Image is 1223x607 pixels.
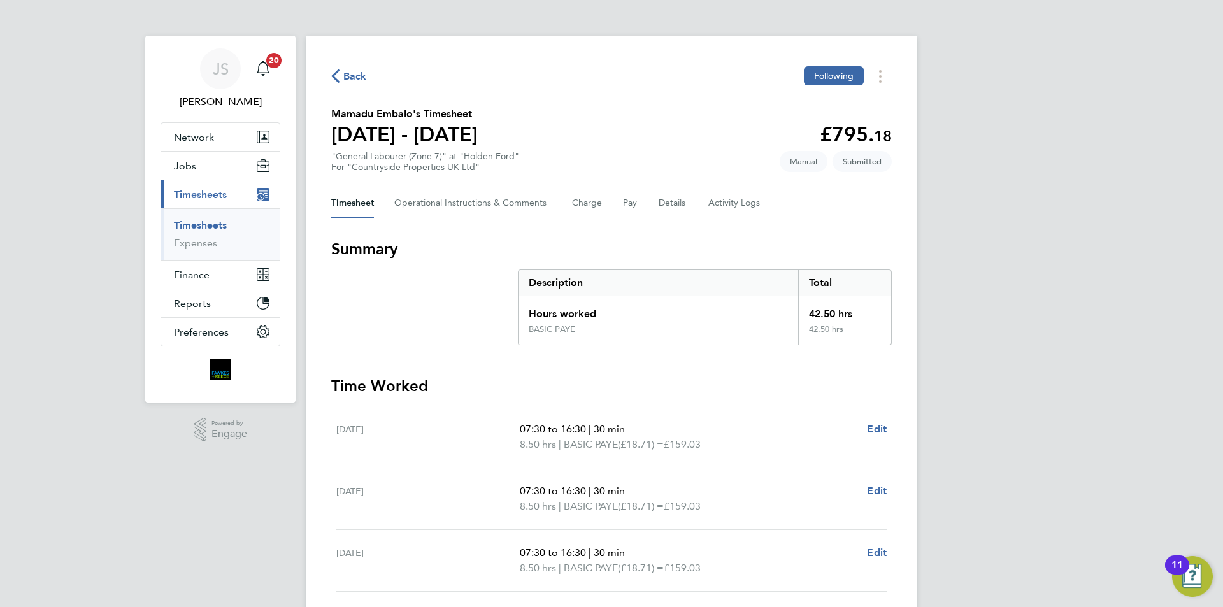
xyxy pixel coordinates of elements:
[519,296,798,324] div: Hours worked
[559,562,561,574] span: |
[664,500,701,512] span: £159.03
[174,326,229,338] span: Preferences
[161,318,280,346] button: Preferences
[804,66,864,85] button: Following
[520,500,556,512] span: 8.50 hrs
[331,162,519,173] div: For "Countryside Properties UK Ltd"
[331,188,374,218] button: Timesheet
[664,562,701,574] span: £159.03
[213,61,229,77] span: JS
[618,438,664,450] span: (£18.71) =
[210,359,231,380] img: bromak-logo-retina.png
[1171,565,1183,582] div: 11
[867,483,887,499] a: Edit
[594,423,625,435] span: 30 min
[161,289,280,317] button: Reports
[331,151,519,173] div: "General Labourer (Zone 7)" at "Holden Ford"
[564,499,618,514] span: BASIC PAYE
[664,438,701,450] span: £159.03
[1172,556,1213,597] button: Open Resource Center, 11 new notifications
[867,546,887,559] span: Edit
[589,423,591,435] span: |
[520,546,586,559] span: 07:30 to 16:30
[331,122,478,147] h1: [DATE] - [DATE]
[331,376,892,396] h3: Time Worked
[331,68,367,84] button: Back
[867,485,887,497] span: Edit
[589,485,591,497] span: |
[564,561,618,576] span: BASIC PAYE
[798,270,891,296] div: Total
[833,151,892,172] span: This timesheet is Submitted.
[594,485,625,497] span: 30 min
[520,438,556,450] span: 8.50 hrs
[867,545,887,561] a: Edit
[174,219,227,231] a: Timesheets
[394,188,552,218] button: Operational Instructions & Comments
[336,483,520,514] div: [DATE]
[623,188,638,218] button: Pay
[161,359,280,380] a: Go to home page
[529,324,575,334] div: BASIC PAYE
[814,70,854,82] span: Following
[145,36,296,403] nav: Main navigation
[867,422,887,437] a: Edit
[798,324,891,345] div: 42.50 hrs
[211,429,247,439] span: Engage
[618,562,664,574] span: (£18.71) =
[161,48,280,110] a: JS[PERSON_NAME]
[618,500,664,512] span: (£18.71) =
[174,131,214,143] span: Network
[336,422,520,452] div: [DATE]
[659,188,688,218] button: Details
[867,423,887,435] span: Edit
[343,69,367,84] span: Back
[250,48,276,89] a: 20
[336,545,520,576] div: [DATE]
[780,151,827,172] span: This timesheet was manually created.
[194,418,248,442] a: Powered byEngage
[174,297,211,310] span: Reports
[161,261,280,289] button: Finance
[161,94,280,110] span: Julia Scholes
[161,152,280,180] button: Jobs
[161,208,280,260] div: Timesheets
[174,189,227,201] span: Timesheets
[211,418,247,429] span: Powered by
[331,239,892,259] h3: Summary
[820,122,892,146] app-decimal: £795.
[520,562,556,574] span: 8.50 hrs
[519,270,798,296] div: Description
[869,66,892,86] button: Timesheets Menu
[518,269,892,345] div: Summary
[266,53,282,68] span: 20
[708,188,762,218] button: Activity Logs
[564,437,618,452] span: BASIC PAYE
[559,500,561,512] span: |
[589,546,591,559] span: |
[572,188,603,218] button: Charge
[559,438,561,450] span: |
[798,296,891,324] div: 42.50 hrs
[174,269,210,281] span: Finance
[594,546,625,559] span: 30 min
[161,123,280,151] button: Network
[520,423,586,435] span: 07:30 to 16:30
[174,160,196,172] span: Jobs
[874,127,892,145] span: 18
[161,180,280,208] button: Timesheets
[520,485,586,497] span: 07:30 to 16:30
[331,106,478,122] h2: Mamadu Embalo's Timesheet
[174,237,217,249] a: Expenses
